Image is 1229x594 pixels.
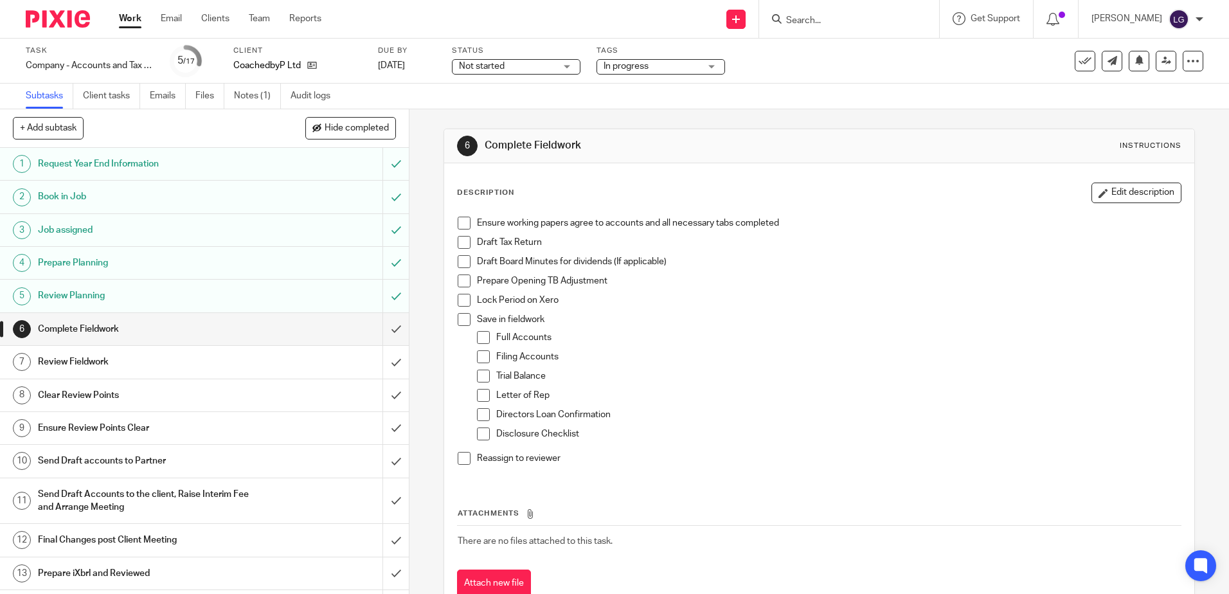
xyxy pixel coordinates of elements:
[457,136,478,156] div: 6
[1091,183,1181,203] button: Edit description
[496,428,1180,440] p: Disclosure Checklist
[38,530,259,550] h1: Final Changes post Client Meeting
[119,12,141,25] a: Work
[38,286,259,305] h1: Review Planning
[183,58,195,65] small: /17
[26,84,73,109] a: Subtasks
[477,255,1180,268] p: Draft Board Minutes for dividends (If applicable)
[201,12,229,25] a: Clients
[249,12,270,25] a: Team
[597,46,725,56] label: Tags
[13,221,31,239] div: 3
[233,59,301,72] p: CoachedbyP Ltd
[458,510,519,517] span: Attachments
[604,62,649,71] span: In progress
[305,117,396,139] button: Hide completed
[13,188,31,206] div: 2
[1120,141,1181,151] div: Instructions
[26,59,154,72] div: Company - Accounts and Tax Preparation
[26,46,154,56] label: Task
[971,14,1020,23] span: Get Support
[13,564,31,582] div: 13
[477,294,1180,307] p: Lock Period on Xero
[1169,9,1189,30] img: svg%3E
[234,84,281,109] a: Notes (1)
[13,287,31,305] div: 5
[13,419,31,437] div: 9
[457,188,514,198] p: Description
[496,408,1180,421] p: Directors Loan Confirmation
[38,221,259,240] h1: Job assigned
[38,451,259,471] h1: Send Draft accounts to Partner
[13,531,31,549] div: 12
[13,254,31,272] div: 4
[496,389,1180,402] p: Letter of Rep
[458,537,613,546] span: There are no files attached to this task.
[38,187,259,206] h1: Book in Job
[485,139,847,152] h1: Complete Fieldwork
[496,370,1180,382] p: Trial Balance
[150,84,186,109] a: Emails
[233,46,362,56] label: Client
[378,46,436,56] label: Due by
[13,320,31,338] div: 6
[26,10,90,28] img: Pixie
[378,61,405,70] span: [DATE]
[477,217,1180,230] p: Ensure working papers agree to accounts and all necessary tabs completed
[38,386,259,405] h1: Clear Review Points
[785,15,901,27] input: Search
[477,452,1180,465] p: Reassign to reviewer
[291,84,340,109] a: Audit logs
[496,350,1180,363] p: Filing Accounts
[1091,12,1162,25] p: [PERSON_NAME]
[13,452,31,470] div: 10
[13,155,31,173] div: 1
[477,313,1180,326] p: Save in fieldwork
[38,253,259,273] h1: Prepare Planning
[477,274,1180,287] p: Prepare Opening TB Adjustment
[38,319,259,339] h1: Complete Fieldwork
[477,236,1180,249] p: Draft Tax Return
[289,12,321,25] a: Reports
[496,331,1180,344] p: Full Accounts
[38,485,259,517] h1: Send Draft Accounts to the client, Raise Interim Fee and Arrange Meeting
[83,84,140,109] a: Client tasks
[13,353,31,371] div: 7
[161,12,182,25] a: Email
[177,53,195,68] div: 5
[38,564,259,583] h1: Prepare iXbrl and Reviewed
[38,352,259,372] h1: Review Fieldwork
[459,62,505,71] span: Not started
[325,123,389,134] span: Hide completed
[452,46,580,56] label: Status
[13,492,31,510] div: 11
[38,154,259,174] h1: Request Year End Information
[13,386,31,404] div: 8
[195,84,224,109] a: Files
[38,419,259,438] h1: Ensure Review Points Clear
[13,117,84,139] button: + Add subtask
